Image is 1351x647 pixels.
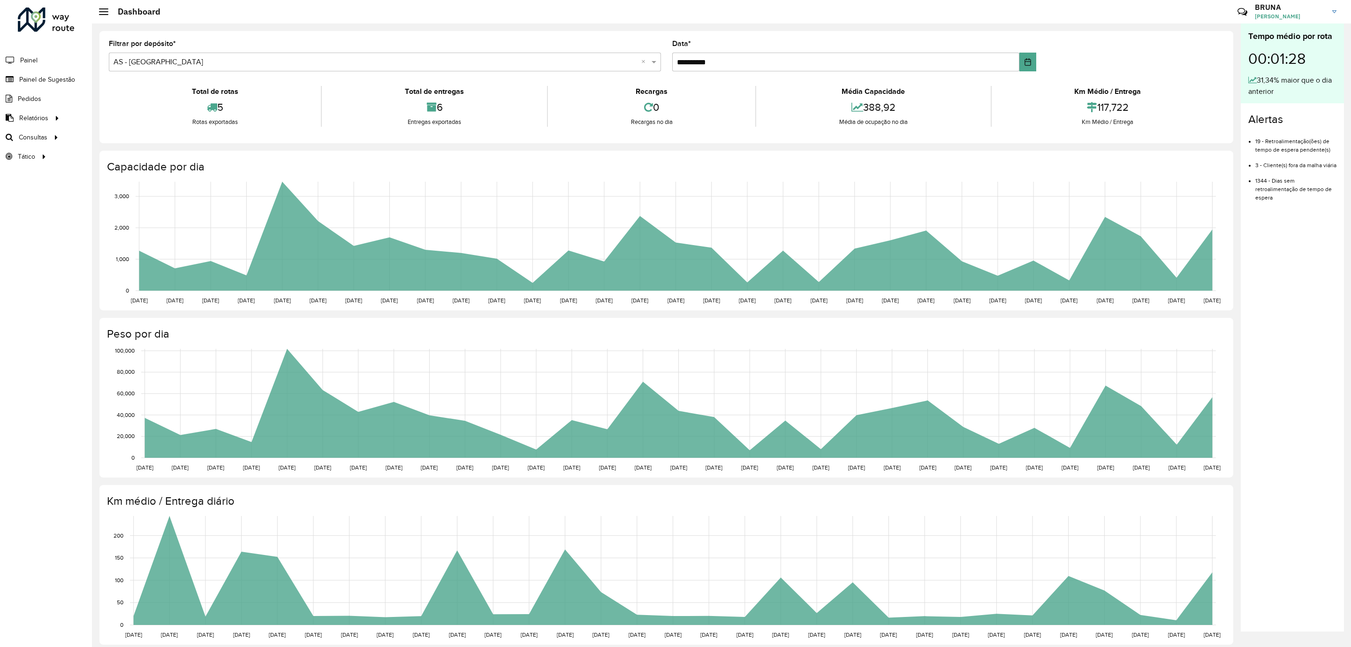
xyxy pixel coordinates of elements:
span: Tático [18,152,35,162]
text: [DATE] [592,632,609,638]
div: Recargas [550,86,753,97]
text: [DATE] [1024,632,1041,638]
text: [DATE] [488,297,505,303]
text: [DATE] [421,464,438,470]
text: [DATE] [1096,632,1113,638]
text: [DATE] [884,464,901,470]
a: Contato Rápido [1232,2,1252,22]
div: Rotas exportadas [111,117,319,127]
text: 150 [115,555,123,561]
text: [DATE] [269,632,286,638]
text: [DATE] [1204,464,1221,470]
text: [DATE] [772,632,789,638]
text: [DATE] [137,464,153,470]
text: [DATE] [774,297,791,303]
text: [DATE] [131,297,148,303]
text: [DATE] [882,297,899,303]
div: 5 [111,97,319,117]
text: [DATE] [449,632,466,638]
text: [DATE] [238,297,255,303]
text: 100,000 [115,347,135,354]
text: [DATE] [377,632,394,638]
text: [DATE] [700,632,717,638]
text: [DATE] [954,297,971,303]
text: 1,000 [116,256,129,262]
text: [DATE] [557,632,574,638]
text: [DATE] [988,632,1005,638]
text: [DATE] [274,297,291,303]
text: [DATE] [668,297,684,303]
text: [DATE] [808,632,825,638]
label: Data [672,38,691,49]
text: 0 [131,454,135,461]
text: [DATE] [739,297,756,303]
text: [DATE] [202,297,219,303]
text: [DATE] [485,632,501,638]
text: [DATE] [635,464,652,470]
text: [DATE] [880,632,897,638]
h4: Peso por dia [107,327,1224,341]
text: 3,000 [114,193,129,199]
text: [DATE] [955,464,972,470]
text: [DATE] [1132,632,1149,638]
div: Recargas no dia [550,117,753,127]
span: Clear all [641,56,649,68]
text: [DATE] [341,632,358,638]
text: [DATE] [919,464,936,470]
text: [DATE] [811,297,827,303]
text: [DATE] [314,464,331,470]
div: Média de ocupação no dia [759,117,988,127]
text: [DATE] [524,297,541,303]
text: [DATE] [990,464,1007,470]
text: [DATE] [1097,464,1114,470]
text: [DATE] [345,297,362,303]
text: [DATE] [706,464,722,470]
text: [DATE] [350,464,367,470]
text: [DATE] [844,632,861,638]
label: Filtrar por depósito [109,38,176,49]
div: Km Médio / Entrega [994,86,1222,97]
text: 80,000 [117,369,135,375]
div: Km Médio / Entrega [994,117,1222,127]
text: [DATE] [703,297,720,303]
li: 19 - Retroalimentação(ões) de tempo de espera pendente(s) [1255,130,1336,154]
div: 31,34% maior que o dia anterior [1248,75,1336,97]
text: [DATE] [207,464,224,470]
text: [DATE] [233,632,250,638]
span: Painel de Sugestão [19,75,75,85]
text: [DATE] [848,464,865,470]
span: Pedidos [18,94,41,104]
text: [DATE] [1204,632,1221,638]
text: [DATE] [1026,464,1043,470]
text: [DATE] [528,464,545,470]
text: [DATE] [599,464,616,470]
text: [DATE] [1204,297,1221,303]
text: [DATE] [1061,297,1078,303]
text: [DATE] [456,464,473,470]
div: Tempo médio por rota [1248,30,1336,43]
text: [DATE] [846,297,863,303]
text: [DATE] [563,464,580,470]
span: Painel [20,55,38,65]
text: [DATE] [736,632,753,638]
text: [DATE] [918,297,934,303]
h4: Km médio / Entrega diário [107,494,1224,508]
text: [DATE] [417,297,434,303]
text: [DATE] [1132,297,1149,303]
text: [DATE] [812,464,829,470]
text: [DATE] [1097,297,1114,303]
text: [DATE] [125,632,142,638]
li: 1344 - Dias sem retroalimentação de tempo de espera [1255,169,1336,202]
div: 00:01:28 [1248,43,1336,75]
text: [DATE] [665,632,682,638]
text: 200 [114,532,123,539]
text: 100 [115,577,123,583]
text: [DATE] [197,632,214,638]
text: [DATE] [741,464,758,470]
text: [DATE] [629,632,645,638]
text: [DATE] [777,464,794,470]
text: [DATE] [413,632,430,638]
div: Média Capacidade [759,86,988,97]
div: Total de entregas [324,86,544,97]
span: Consultas [19,132,47,142]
